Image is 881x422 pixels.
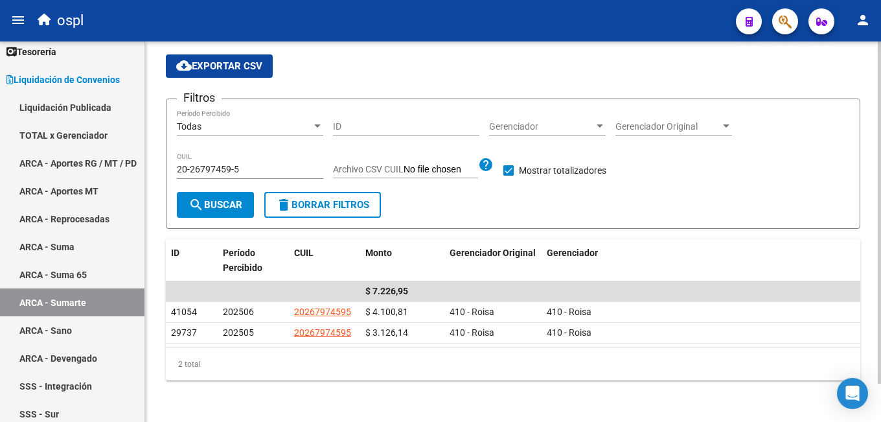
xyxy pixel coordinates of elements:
span: 29737 [171,327,197,338]
span: 410 - Roisa [450,307,494,317]
datatable-header-cell: Gerenciador [542,239,860,282]
div: Open Intercom Messenger [837,378,868,409]
span: ospl [57,6,84,35]
span: 41054 [171,307,197,317]
span: Archivo CSV CUIL [333,164,404,174]
span: 410 - Roisa [547,307,591,317]
span: Borrar Filtros [276,199,369,211]
mat-icon: search [189,197,204,213]
h3: Filtros [177,89,222,107]
span: $ 3.126,14 [365,327,408,338]
span: 202506 [223,307,254,317]
datatable-header-cell: Monto [360,239,444,282]
span: 20267974595 [294,327,351,338]
span: Monto [365,248,392,258]
span: Gerenciador [489,121,594,132]
mat-icon: cloud_download [176,58,192,73]
button: Buscar [177,192,254,218]
button: Borrar Filtros [264,192,381,218]
span: 410 - Roisa [450,327,494,338]
input: Archivo CSV CUIL [404,164,478,176]
span: $ 4.100,81 [365,307,408,317]
mat-icon: person [855,12,871,28]
span: Exportar CSV [176,60,262,72]
mat-icon: help [478,157,494,172]
span: Tesorería [6,45,56,59]
button: Exportar CSV [166,54,273,78]
span: 410 - Roisa [547,327,591,338]
span: Período Percibido [223,248,262,273]
span: Buscar [189,199,242,211]
span: ID [171,248,179,258]
div: 2 total [166,348,860,381]
span: Mostrar totalizadores [519,163,606,178]
span: Todas [177,121,201,132]
mat-icon: menu [10,12,26,28]
span: 20267974595 [294,307,351,317]
datatable-header-cell: Período Percibido [218,239,289,282]
span: $ 7.226,95 [365,286,408,296]
span: CUIL [294,248,314,258]
span: Gerenciador Original [450,248,536,258]
datatable-header-cell: ID [166,239,218,282]
span: Gerenciador [547,248,598,258]
datatable-header-cell: CUIL [289,239,360,282]
datatable-header-cell: Gerenciador Original [444,239,542,282]
mat-icon: delete [276,197,292,213]
span: 202505 [223,327,254,338]
span: Gerenciador Original [615,121,720,132]
span: Liquidación de Convenios [6,73,120,87]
